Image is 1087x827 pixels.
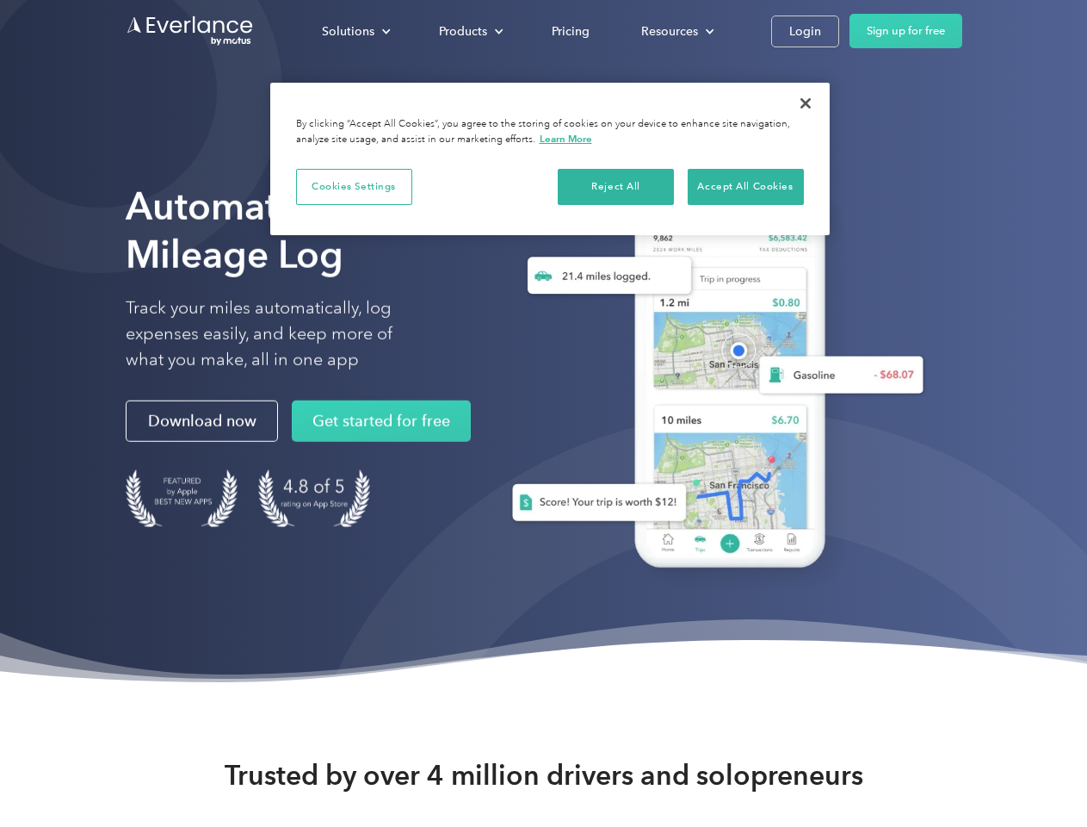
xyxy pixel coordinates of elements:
button: Close [787,84,825,122]
strong: Trusted by over 4 million drivers and solopreneurs [225,758,863,793]
div: Products [422,16,517,47]
a: Go to homepage [126,15,255,47]
a: Pricing [534,16,607,47]
a: Sign up for free [849,14,962,48]
a: Download now [126,401,278,442]
div: Privacy [270,83,830,235]
img: Badge for Featured by Apple Best New Apps [126,469,238,527]
a: Login [771,16,839,47]
a: Get started for free [292,401,471,442]
div: Cookie banner [270,83,830,235]
p: Track your miles automatically, log expenses easily, and keep more of what you make, all in one app [126,295,433,373]
a: More information about your privacy, opens in a new tab [540,133,592,145]
div: Solutions [322,21,374,42]
button: Reject All [558,169,674,205]
img: 4.9 out of 5 stars on the app store [258,469,370,527]
button: Cookies Settings [296,169,412,205]
div: Resources [641,21,698,42]
img: Everlance, mileage tracker app, expense tracking app [485,164,937,594]
div: Products [439,21,487,42]
div: Resources [624,16,728,47]
div: By clicking “Accept All Cookies”, you agree to the storing of cookies on your device to enhance s... [296,117,804,147]
div: Pricing [552,21,590,42]
div: Solutions [305,16,405,47]
button: Accept All Cookies [688,169,804,205]
div: Login [789,21,821,42]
